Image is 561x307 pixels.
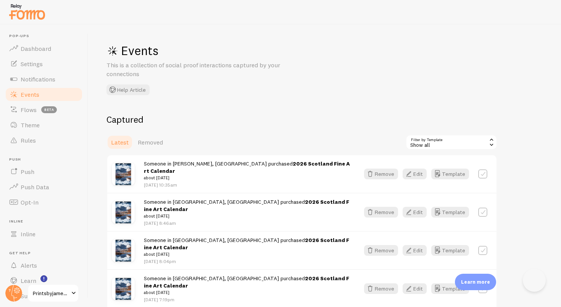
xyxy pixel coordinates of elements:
[5,71,83,87] a: Notifications
[431,245,469,256] button: Template
[5,273,83,288] a: Learn
[112,239,135,262] img: tmp-150-DJLm6JSnCj2K
[403,207,431,218] a: Edit
[112,162,135,185] img: tmp-150-DJLm6JSnCj2K
[144,160,350,182] span: Someone in [PERSON_NAME], [GEOGRAPHIC_DATA] purchased
[106,114,497,125] h2: Captured
[106,135,133,150] a: Latest
[9,219,83,224] span: Inline
[21,75,55,83] span: Notifications
[144,251,350,258] small: about [DATE]
[403,283,427,294] button: Edit
[403,169,431,179] a: Edit
[21,136,36,144] span: Rules
[21,262,37,269] span: Alerts
[21,168,34,175] span: Push
[144,182,350,188] p: [DATE] 10:35am
[144,213,350,219] small: about [DATE]
[9,157,83,162] span: Push
[5,226,83,242] a: Inline
[5,102,83,117] a: Flows beta
[403,245,427,256] button: Edit
[144,237,349,251] a: 2026 Scotland Fine Art Calendar
[523,269,546,292] iframe: Help Scout Beacon - Open
[21,230,35,238] span: Inline
[8,2,46,21] img: fomo-relay-logo-orange.svg
[431,169,469,179] button: Template
[431,283,469,294] button: Template
[144,275,349,289] a: 2026 Scotland Fine Art Calendar
[144,237,350,258] span: Someone in [GEOGRAPHIC_DATA], [GEOGRAPHIC_DATA] purchased
[144,174,350,181] small: about [DATE]
[111,138,129,146] span: Latest
[9,251,83,256] span: Get Help
[21,277,36,284] span: Learn
[21,198,39,206] span: Opt-In
[455,274,496,290] div: Learn more
[5,56,83,71] a: Settings
[364,169,398,179] button: Remove
[431,207,469,218] button: Template
[144,198,350,220] span: Someone in [GEOGRAPHIC_DATA], [GEOGRAPHIC_DATA] purchased
[5,258,83,273] a: Alerts
[21,45,51,52] span: Dashboard
[364,283,398,294] button: Remove
[461,278,490,286] p: Learn more
[144,220,350,226] p: [DATE] 8:46am
[403,245,431,256] a: Edit
[9,34,83,39] span: Pop-ups
[406,135,497,150] div: Show all
[5,133,83,148] a: Rules
[112,201,135,224] img: tmp-150-DJLm6JSnCj2K
[403,169,427,179] button: Edit
[106,43,335,58] h1: Events
[144,275,350,296] span: Someone in [GEOGRAPHIC_DATA], [GEOGRAPHIC_DATA] purchased
[144,296,350,303] p: [DATE] 7:19pm
[106,84,150,95] button: Help Article
[144,198,349,213] a: 2026 Scotland Fine Art Calendar
[21,121,40,129] span: Theme
[21,91,39,98] span: Events
[138,138,163,146] span: Removed
[41,106,57,113] span: beta
[144,258,350,265] p: [DATE] 8:04pm
[5,195,83,210] a: Opt-In
[5,164,83,179] a: Push
[133,135,168,150] a: Removed
[364,245,398,256] button: Remove
[21,60,43,68] span: Settings
[21,183,49,191] span: Push Data
[112,277,135,300] img: tmp-150-DJLm6JSnCj2K
[144,160,350,174] a: 2026 Scotland Fine Art Calendar
[5,117,83,133] a: Theme
[403,207,427,218] button: Edit
[5,87,83,102] a: Events
[21,106,37,114] span: Flows
[5,179,83,195] a: Push Data
[40,275,47,282] svg: <p>Watch New Feature Tutorials!</p>
[5,41,83,56] a: Dashboard
[364,207,398,218] button: Remove
[403,283,431,294] a: Edit
[27,284,79,302] a: Printsbyjamesalroca
[106,61,290,78] p: This is a collection of social proof interactions captured by your connections
[33,289,69,298] span: Printsbyjamesalroca
[144,289,350,296] small: about [DATE]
